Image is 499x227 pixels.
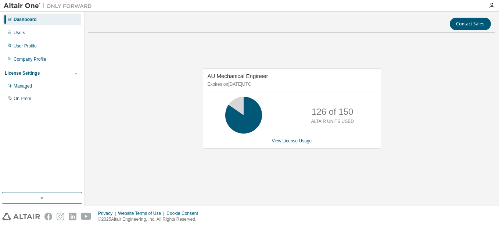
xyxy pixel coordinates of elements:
div: Company Profile [14,56,46,62]
div: License Settings [5,70,40,76]
button: Contact Sales [450,18,491,30]
div: On Prem [14,96,31,102]
img: facebook.svg [44,213,52,220]
img: altair_logo.svg [2,213,40,220]
div: Website Terms of Use [118,210,166,216]
div: User Profile [14,43,37,49]
div: Cookie Consent [166,210,202,216]
span: AU Mechanical Engineer [208,73,268,79]
p: Expires on [DATE] UTC [208,81,374,88]
div: Privacy [98,210,118,216]
p: © 2025 Altair Engineering, Inc. All Rights Reserved. [98,216,202,223]
div: Users [14,30,25,36]
img: Altair One [4,2,96,10]
div: Dashboard [14,17,37,22]
img: instagram.svg [57,213,64,220]
div: Managed [14,83,32,89]
a: View License Usage [272,138,312,143]
p: ALTAIR UNITS USED [311,118,354,125]
img: youtube.svg [81,213,91,220]
p: 126 of 150 [312,106,353,118]
img: linkedin.svg [69,213,76,220]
